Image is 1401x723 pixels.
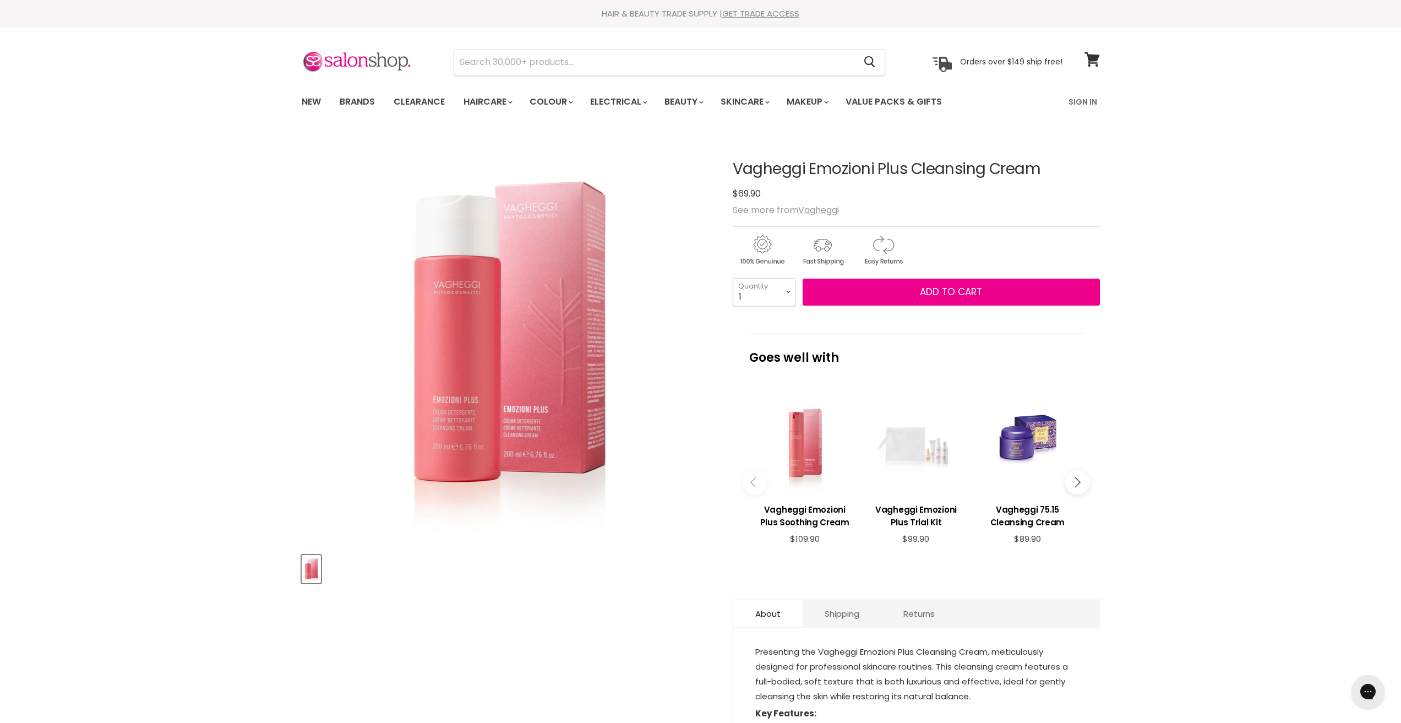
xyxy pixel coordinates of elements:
[733,187,761,200] span: $69.90
[854,233,912,267] img: returns.gif
[803,600,881,627] a: Shipping
[755,644,1078,706] p: Presenting the Vagheggi Emozioni Plus Cleansing Cream, meticulously designed for professional ski...
[656,90,710,113] a: Beauty
[798,204,839,216] a: Vagheggi
[1346,671,1390,712] iframe: Gorgias live chat messenger
[300,552,715,583] div: Product thumbnails
[1062,90,1104,113] a: Sign In
[455,90,519,113] a: Haircare
[385,90,453,113] a: Clearance
[755,495,855,534] a: View product:Vagheggi Emozioni Plus Soothing Cream
[920,285,982,298] span: Add to cart
[293,86,1006,118] ul: Main menu
[293,90,329,113] a: New
[855,50,885,75] button: Search
[288,86,1114,118] nav: Main
[303,556,320,582] img: Vagheggi Emozioni Plus Cleansing Cream
[977,503,1077,529] h3: Vagheggi 75.15 Cleansing Cream
[755,708,816,719] strong: Key Features:
[881,600,957,627] a: Returns
[866,495,966,534] a: View product:Vagheggi Emozioni Plus Trial Kit
[521,90,580,113] a: Colour
[722,8,799,19] a: GET TRADE ACCESS
[454,50,855,75] input: Search
[712,90,776,113] a: Skincare
[837,90,950,113] a: Value Packs & Gifts
[755,503,855,529] h3: Vagheggi Emozioni Plus Soothing Cream
[793,233,852,267] img: shipping.gif
[977,495,1077,534] a: View product:Vagheggi 75.15 Cleansing Cream
[331,90,383,113] a: Brands
[803,279,1100,306] button: Add to cart
[378,146,635,531] img: Vagheggi Emozioni Plus Cleansing Cream
[902,533,929,545] span: $99.90
[866,503,966,529] h3: Vagheggi Emozioni Plus Trial Kit
[1014,533,1041,545] span: $89.90
[749,334,1083,370] p: Goes well with
[582,90,654,113] a: Electrical
[454,49,885,75] form: Product
[733,161,1100,178] h1: Vagheggi Emozioni Plus Cleansing Cream
[733,233,791,267] img: genuine.gif
[790,533,820,545] span: $109.90
[733,278,796,306] select: Quantity
[733,600,803,627] a: About
[960,57,1062,67] p: Orders over $149 ship free!
[778,90,835,113] a: Makeup
[733,204,839,216] span: See more from
[302,555,321,583] button: Vagheggi Emozioni Plus Cleansing Cream
[302,133,713,545] div: Vagheggi Emozioni Plus Cleansing Cream image. Click or Scroll to Zoom.
[288,8,1114,19] div: HAIR & BEAUTY TRADE SUPPLY |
